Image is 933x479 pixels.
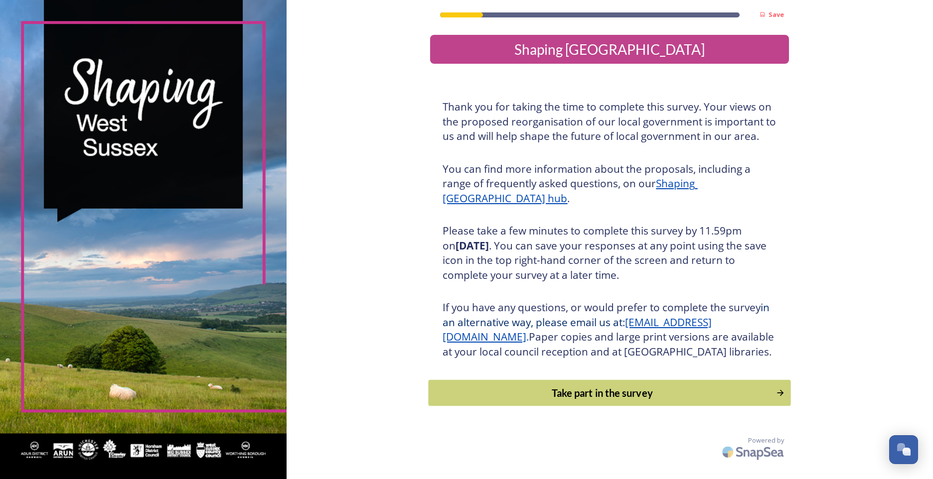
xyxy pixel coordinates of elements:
span: Powered by [748,436,784,445]
span: in an alternative way, please email us at: [443,300,772,329]
strong: Save [769,10,784,19]
button: Continue [429,380,791,406]
div: Shaping [GEOGRAPHIC_DATA] [434,39,785,60]
img: SnapSea Logo [719,440,789,464]
h3: You can find more information about the proposals, including a range of frequently asked question... [443,162,777,206]
h3: If you have any questions, or would prefer to complete the survey Paper copies and large print ve... [443,300,777,359]
h3: Please take a few minutes to complete this survey by 11.59pm on . You can save your responses at ... [443,224,777,282]
span: . [526,330,529,344]
h3: Thank you for taking the time to complete this survey. Your views on the proposed reorganisation ... [443,100,777,144]
a: Shaping [GEOGRAPHIC_DATA] hub [443,176,697,205]
button: Open Chat [889,435,918,464]
strong: [DATE] [456,239,489,252]
div: Take part in the survey [434,385,771,400]
a: [EMAIL_ADDRESS][DOMAIN_NAME] [443,315,712,344]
